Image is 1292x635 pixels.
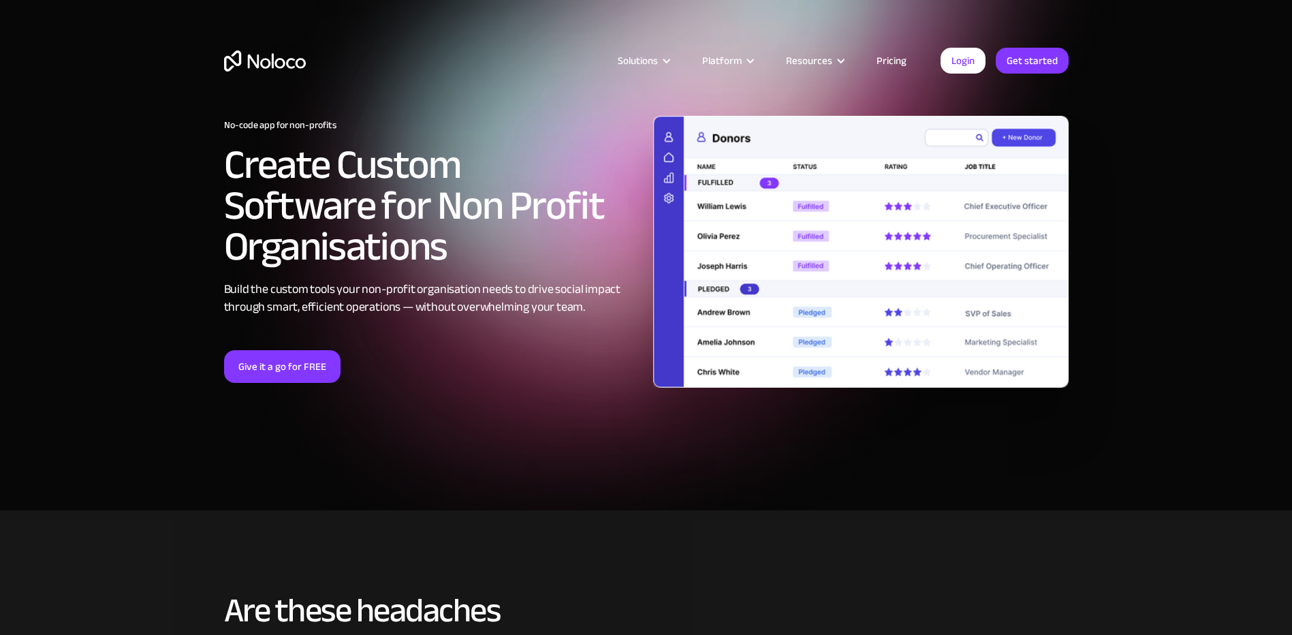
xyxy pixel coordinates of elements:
a: Get started [996,48,1069,74]
h2: Create Custom Software for Non Profit Organisations [224,144,640,267]
div: Resources [786,52,832,69]
a: Pricing [860,52,924,69]
div: Solutions [618,52,658,69]
div: Platform [685,52,769,69]
a: Give it a go for FREE [224,350,341,383]
div: Resources [769,52,860,69]
a: Login [941,48,986,74]
div: Platform [702,52,742,69]
div: Solutions [601,52,685,69]
a: home [224,50,306,72]
div: Build the custom tools your non-profit organisation needs to drive social impact through smart, e... [224,281,640,316]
